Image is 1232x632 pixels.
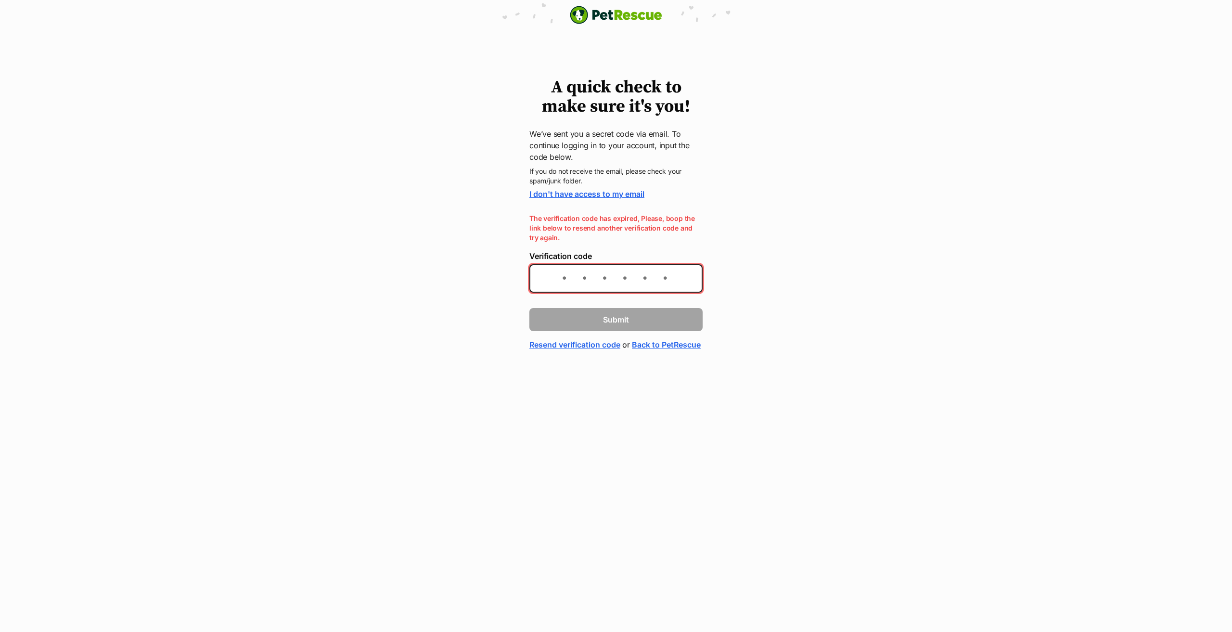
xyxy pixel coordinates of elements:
button: Submit [529,308,703,331]
a: Back to PetRescue [632,339,701,350]
p: If you do not receive the email, please check your spam/junk folder. [529,167,703,186]
h1: A quick check to make sure it's you! [529,78,703,116]
span: or [622,339,630,350]
p: We’ve sent you a secret code via email. To continue logging in to your account, input the code be... [529,128,703,163]
img: logo-e224e6f780fb5917bec1dbf3a21bbac754714ae5b6737aabdf751b685950b380.svg [570,6,662,24]
p: The verification code has expired, Please, boop the link below to resend another verification cod... [529,214,703,243]
span: Submit [603,314,629,325]
input: Enter the 6-digit verification code sent to your device [529,264,703,293]
a: Resend verification code [529,339,620,350]
label: Verification code [529,252,703,260]
a: I don't have access to my email [529,189,644,199]
a: PetRescue [570,6,662,24]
